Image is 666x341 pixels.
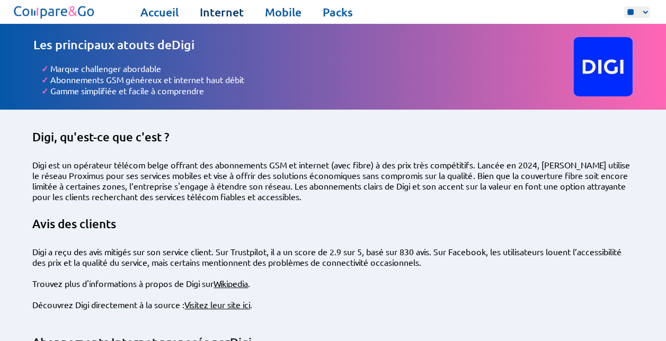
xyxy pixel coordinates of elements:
[32,246,621,267] span: Digi a reçu des avis mitigés sur son service client. Sur Trustpilot, il a un score de 2.9 sur 5, ...
[32,217,633,231] h2: Avis des clients
[32,278,633,289] div: Trouvez plus d'informations à propos de Digi sur .
[140,5,179,20] a: Accueil
[214,278,248,289] a: Wikipedia
[32,130,633,145] h2: , qu'est-ce que c'est ?
[323,5,353,20] a: Packs
[50,63,161,74] span: Marque challenger abordable
[32,299,633,310] div: Découvrez Digi directement à la source : .
[50,85,204,96] span: Gamme simplifiée et facile à comprendre
[41,74,48,85] span: ✓
[12,3,97,21] img: Logo of Compare&Go
[50,74,244,85] span: Abonnements GSM généreux et internet haut débit
[184,299,250,310] a: Visitez leur site ici
[33,37,573,52] h1: Les principaux atouts de
[41,63,48,74] span: ✓
[32,130,54,144] span: Digi
[573,37,633,96] img: Image representing the company
[265,5,301,20] a: Mobile
[32,159,633,202] div: Digi est un opérateur télécom belge offrant des abonnements GSM et internet (avec fibre) à des pr...
[200,5,244,20] a: Internet
[41,85,48,96] span: ✓
[172,37,194,52] span: Digi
